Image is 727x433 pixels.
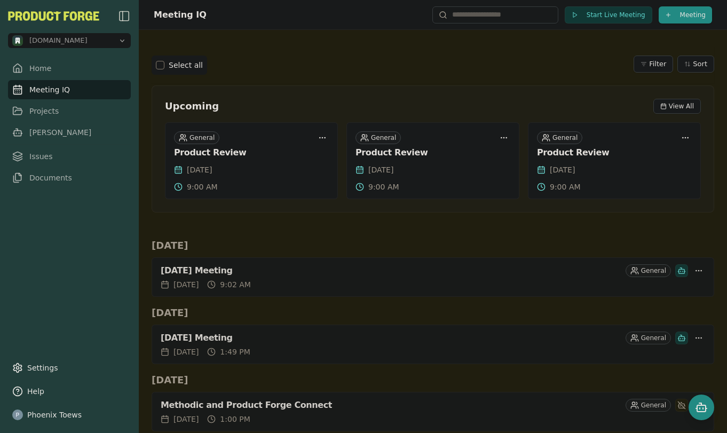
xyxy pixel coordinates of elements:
[152,373,714,388] h2: [DATE]
[165,99,219,114] h2: Upcoming
[677,56,714,73] button: Sort
[8,358,131,377] a: Settings
[675,399,688,412] div: Smith has not been invited
[680,11,706,19] span: Meeting
[220,347,250,357] span: 1:49 PM
[8,405,131,424] button: Phoenix Toews
[8,59,131,78] a: Home
[537,131,582,144] div: General
[659,6,712,23] button: Meeting
[173,414,199,424] span: [DATE]
[550,182,581,192] span: 9:00 AM
[692,264,705,277] button: More options
[675,332,688,344] div: Smith has been invited
[174,147,329,158] div: Product Review
[174,131,219,144] div: General
[634,56,673,73] button: Filter
[565,6,652,23] button: Start Live Meeting
[8,168,131,187] a: Documents
[8,123,131,142] a: [PERSON_NAME]
[169,60,203,70] label: Select all
[626,332,671,344] div: General
[8,11,99,21] button: PF-Logo
[29,36,88,45] span: methodic.work
[187,164,212,175] span: [DATE]
[368,164,393,175] span: [DATE]
[316,131,329,144] button: More options
[161,265,621,276] div: [DATE] Meeting
[679,131,692,144] button: More options
[355,147,510,158] div: Product Review
[152,238,714,253] h2: [DATE]
[653,99,701,114] button: View All
[161,333,621,343] div: [DATE] Meeting
[152,392,714,431] a: Methodic and Product Forge ConnectGeneral[DATE]1:00 PM
[8,101,131,121] a: Projects
[669,102,694,111] span: View All
[550,164,575,175] span: [DATE]
[8,382,131,401] button: Help
[8,11,99,21] img: Product Forge
[692,332,705,344] button: More options
[497,131,510,144] button: More options
[118,10,131,22] button: Close Sidebar
[220,279,251,290] span: 9:02 AM
[368,182,399,192] span: 9:00 AM
[587,11,645,19] span: Start Live Meeting
[355,131,401,144] div: General
[626,264,671,277] div: General
[626,399,671,412] div: General
[537,147,692,158] div: Product Review
[12,410,23,420] img: profile
[173,279,199,290] span: [DATE]
[675,264,688,277] div: Smith has been invited
[689,395,714,420] button: Open chat
[118,10,131,22] img: sidebar
[8,147,131,166] a: Issues
[8,33,131,48] button: Open organization switcher
[173,347,199,357] span: [DATE]
[154,9,207,21] h1: Meeting IQ
[152,257,714,297] a: [DATE] MeetingGeneral[DATE]9:02 AM
[8,80,131,99] a: Meeting IQ
[220,414,250,424] span: 1:00 PM
[187,182,218,192] span: 9:00 AM
[152,325,714,364] a: [DATE] MeetingGeneral[DATE]1:49 PM
[152,305,714,320] h2: [DATE]
[161,400,621,411] div: Methodic and Product Forge Connect
[12,35,23,46] img: methodic.work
